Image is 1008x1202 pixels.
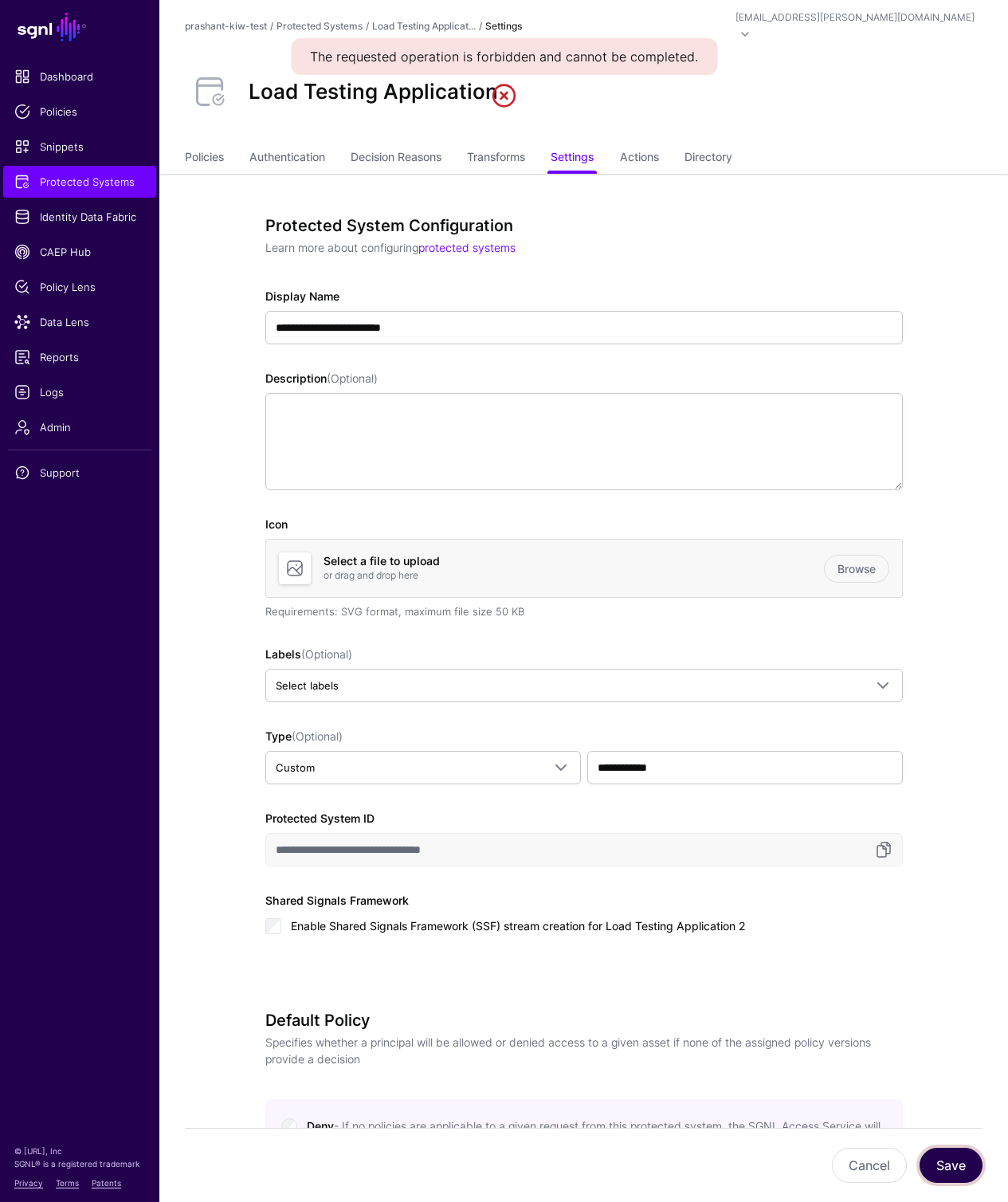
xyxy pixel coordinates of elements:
[276,761,315,774] span: Custom
[3,96,156,128] a: Policies
[265,516,288,532] label: Icon
[185,143,224,174] a: Policies
[467,143,525,174] a: Transforms
[372,20,476,32] a: Load Testing Applicat...
[14,279,145,295] span: Policy Lens
[363,19,372,33] div: /
[276,679,339,692] span: Select labels
[418,241,516,254] a: protected systems
[14,419,145,435] span: Admin
[265,604,903,620] div: Requirements: SVG format, maximum file size 50 KB
[14,139,145,155] span: Snippets
[10,10,150,45] a: SGNL
[832,1148,907,1183] button: Cancel
[265,646,352,662] label: Labels
[92,1178,121,1188] a: Patents
[824,555,889,583] a: Browse
[301,647,352,661] span: (Optional)
[307,1119,881,1149] small: - If no policies are applicable to a given request from this protected system, the SGNL Access Se...
[14,384,145,400] span: Logs
[476,19,485,33] div: /
[265,288,339,304] label: Display Name
[485,20,522,32] strong: Settings
[14,209,145,225] span: Identity Data Fabric
[265,370,378,387] label: Description
[3,201,156,233] a: Identity Data Fabric
[14,1157,145,1170] p: SGNL® is a registered trademark
[920,1148,983,1183] button: Save
[56,1178,79,1188] a: Terms
[249,143,325,174] a: Authentication
[265,239,890,256] p: Learn more about configuring
[265,216,890,235] h3: Protected System Configuration
[14,349,145,365] span: Reports
[351,143,441,174] a: Decision Reasons
[14,69,145,84] span: Dashboard
[267,19,277,33] div: /
[3,236,156,268] a: CAEP Hub
[735,10,975,25] div: [EMAIL_ADDRESS][PERSON_NAME][DOMAIN_NAME]
[265,1011,890,1030] h3: Default Policy
[3,131,156,163] a: Snippets
[292,729,343,743] span: (Optional)
[14,104,145,120] span: Policies
[14,465,145,481] span: Support
[185,20,267,32] a: prashant-kiw-test
[324,568,824,583] p: or drag and drop here
[14,314,145,330] span: Data Lens
[324,555,824,568] h4: Select a file to upload
[265,1034,890,1067] p: Specifies whether a principal will be allowed or denied access to a given asset if none of the as...
[3,411,156,443] a: Admin
[551,143,594,174] a: Settings
[14,244,145,260] span: CAEP Hub
[14,1145,145,1157] p: © [URL], Inc
[291,919,746,933] span: Enable Shared Signals Framework (SSF) stream creation for Load Testing Application 2
[307,1119,881,1149] span: Deny
[14,1178,43,1188] a: Privacy
[265,810,375,827] label: Protected System ID
[3,61,156,92] a: Dashboard
[684,143,732,174] a: Directory
[291,38,717,75] div: The requested operation is forbidden and cannot be completed.
[620,143,659,174] a: Actions
[14,174,145,190] span: Protected Systems
[265,892,409,909] label: Shared Signals Framework
[3,376,156,408] a: Logs
[3,341,156,373] a: Reports
[3,166,156,198] a: Protected Systems
[249,79,498,104] h2: Load Testing Application
[265,728,343,744] label: Type
[3,271,156,303] a: Policy Lens
[3,306,156,338] a: Data Lens
[277,20,363,32] a: Protected Systems
[327,371,378,385] span: (Optional)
